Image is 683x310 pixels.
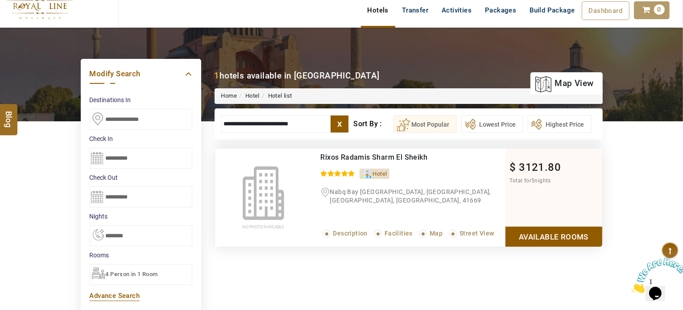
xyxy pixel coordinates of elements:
span: Blog [3,111,15,119]
a: Packages [478,1,523,19]
a: Modify Search [90,68,192,80]
a: Rixos Radamis Sharm El Sheikh [321,153,428,161]
button: Lowest Price [461,115,523,133]
a: Activities [435,1,478,19]
img: noimage.jpg [215,149,312,247]
span: 4 Person in 1 Room [106,271,158,277]
a: map view [535,74,593,93]
b: 1 [215,70,219,81]
div: Sort By : [353,115,393,133]
span: 5 [531,178,534,184]
span: Total for nights [510,178,551,184]
span: Street View [459,230,494,237]
button: Most Popular [393,115,457,133]
a: Transfer [395,1,435,19]
span: 3121.80 [519,161,561,174]
a: Advance Search [90,292,140,300]
a: Home [221,92,237,99]
label: Destinations In [90,95,192,104]
label: nights [90,212,192,221]
button: Highest Price [528,115,592,133]
label: Check In [90,134,192,143]
a: 0 [634,1,670,19]
a: Hotel [245,92,260,99]
span: Description [333,230,368,237]
a: Build Package [523,1,581,19]
span: Nabq Bay [GEOGRAPHIC_DATA], [GEOGRAPHIC_DATA], [GEOGRAPHIC_DATA], [GEOGRAPHIC_DATA], 41669 [330,188,491,204]
label: Check Out [90,173,192,182]
label: x [331,116,348,132]
span: Hotel [373,170,387,177]
a: Hotels [361,1,395,19]
img: Chat attention grabber [4,4,59,39]
span: Facilities [385,230,413,237]
span: Map [430,230,443,237]
span: $ [510,161,516,174]
label: Rooms [90,251,192,260]
span: 0 [654,4,665,15]
iframe: chat widget [628,254,683,297]
span: 1 [4,4,7,11]
span: Dashboard [589,7,623,15]
div: hotels available in [GEOGRAPHIC_DATA] [215,70,380,82]
li: Hotel list [260,92,292,100]
a: Show Rooms [505,227,602,247]
div: Rixos Radamis Sharm El Sheikh [321,153,468,162]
